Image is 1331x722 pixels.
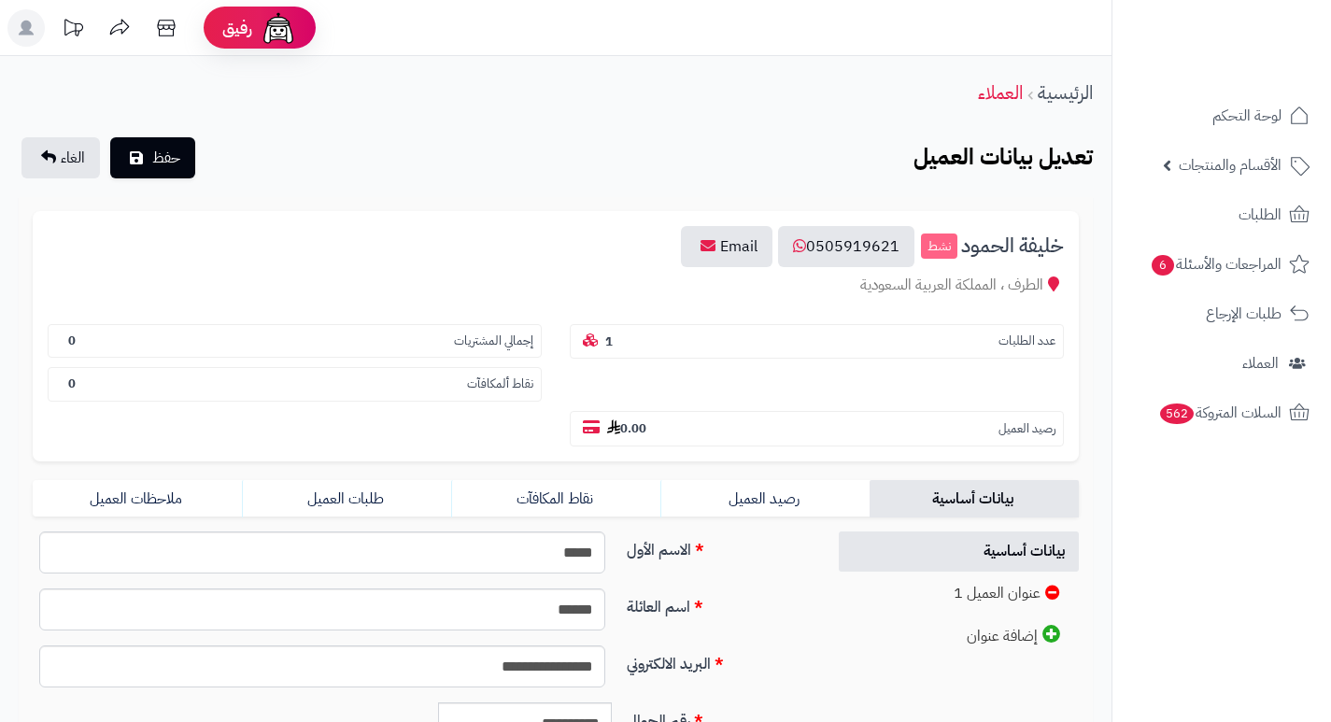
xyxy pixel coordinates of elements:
span: العملاء [1242,350,1279,376]
span: الأقسام والمنتجات [1179,152,1281,178]
a: الرئيسية [1038,78,1093,106]
a: العملاء [1124,341,1320,386]
a: نقاط المكافآت [451,480,660,517]
b: 1 [605,333,613,350]
div: الطرف ، المملكة العربية السعودية [48,275,1064,296]
small: إجمالي المشتريات [454,333,533,350]
a: المراجعات والأسئلة6 [1124,242,1320,287]
span: الطلبات [1239,202,1281,228]
a: 0505919621 [778,226,914,267]
b: 0 [68,332,76,349]
a: تحديثات المنصة [50,9,96,51]
small: رصيد العميل [998,420,1055,438]
a: بيانات أساسية [839,531,1080,572]
b: 0.00 [607,419,646,437]
small: نقاط ألمكافآت [467,375,533,393]
span: طلبات الإرجاع [1206,301,1281,327]
label: اسم العائلة [619,588,817,618]
span: المراجعات والأسئلة [1150,251,1281,277]
a: بيانات أساسية [870,480,1079,517]
a: الغاء [21,137,100,178]
small: عدد الطلبات [998,333,1055,350]
a: إضافة عنوان [839,616,1080,657]
span: لوحة التحكم [1212,103,1281,129]
span: رفيق [222,17,252,39]
label: البريد الالكتروني [619,645,817,675]
a: طلبات العميل [242,480,451,517]
a: العملاء [978,78,1023,106]
a: رصيد العميل [660,480,870,517]
b: 0 [68,375,76,392]
span: حفظ [152,147,180,169]
img: logo-2.png [1204,43,1313,82]
a: لوحة التحكم [1124,93,1320,138]
small: نشط [921,234,957,260]
a: Email [681,226,772,267]
img: ai-face.png [260,9,297,47]
span: الغاء [61,147,85,169]
span: 562 [1160,403,1195,425]
span: السلات المتروكة [1158,400,1281,426]
a: عنوان العميل 1 [839,573,1080,614]
b: تعديل بيانات العميل [913,140,1093,174]
a: ملاحظات العميل [33,480,242,517]
button: حفظ [110,137,195,178]
a: طلبات الإرجاع [1124,291,1320,336]
a: الطلبات [1124,192,1320,237]
a: السلات المتروكة562 [1124,390,1320,435]
span: 6 [1152,255,1175,276]
span: خليفة الحمود [961,235,1064,257]
label: الاسم الأول [619,531,817,561]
